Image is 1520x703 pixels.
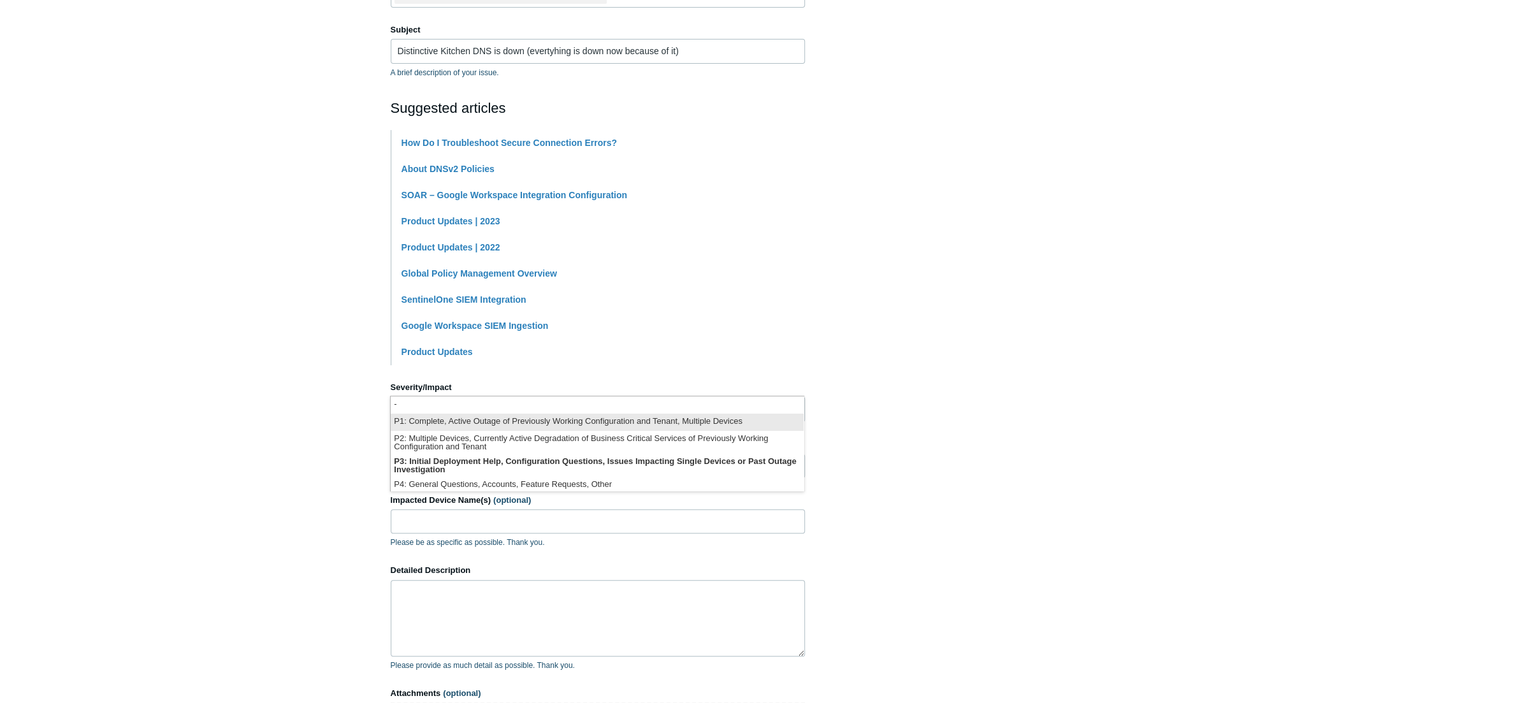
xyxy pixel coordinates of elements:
[391,396,804,414] li: -
[391,98,805,119] h2: Suggested articles
[391,537,805,548] p: Please be as specific as possible. Thank you.
[402,242,500,252] a: Product Updates | 2022
[391,454,804,477] li: P3: Initial Deployment Help, Configuration Questions, Issues Impacting Single Devices or Past Out...
[402,164,495,174] a: About DNSv2 Policies
[391,477,804,494] li: P4: General Questions, Accounts, Feature Requests, Other
[391,414,804,431] li: P1: Complete, Active Outage of Previously Working Configuration and Tenant, Multiple Devices
[493,495,531,505] span: (optional)
[391,564,805,577] label: Detailed Description
[391,67,805,78] p: A brief description of your issue.
[402,216,500,226] a: Product Updates | 2023
[402,294,526,305] a: SentinelOne SIEM Integration
[391,494,805,507] label: Impacted Device Name(s)
[443,688,481,698] span: (optional)
[391,660,805,671] p: Please provide as much detail as possible. Thank you.
[402,190,627,200] a: SOAR – Google Workspace Integration Configuration
[402,138,617,148] a: How Do I Troubleshoot Secure Connection Errors?
[391,24,805,36] label: Subject
[391,431,804,454] li: P2: Multiple Devices, Currently Active Degradation of Business Critical Services of Previously Wo...
[402,347,473,357] a: Product Updates
[402,268,557,279] a: Global Policy Management Overview
[391,381,805,394] label: Severity/Impact
[391,687,805,700] label: Attachments
[402,321,549,331] a: Google Workspace SIEM Ingestion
